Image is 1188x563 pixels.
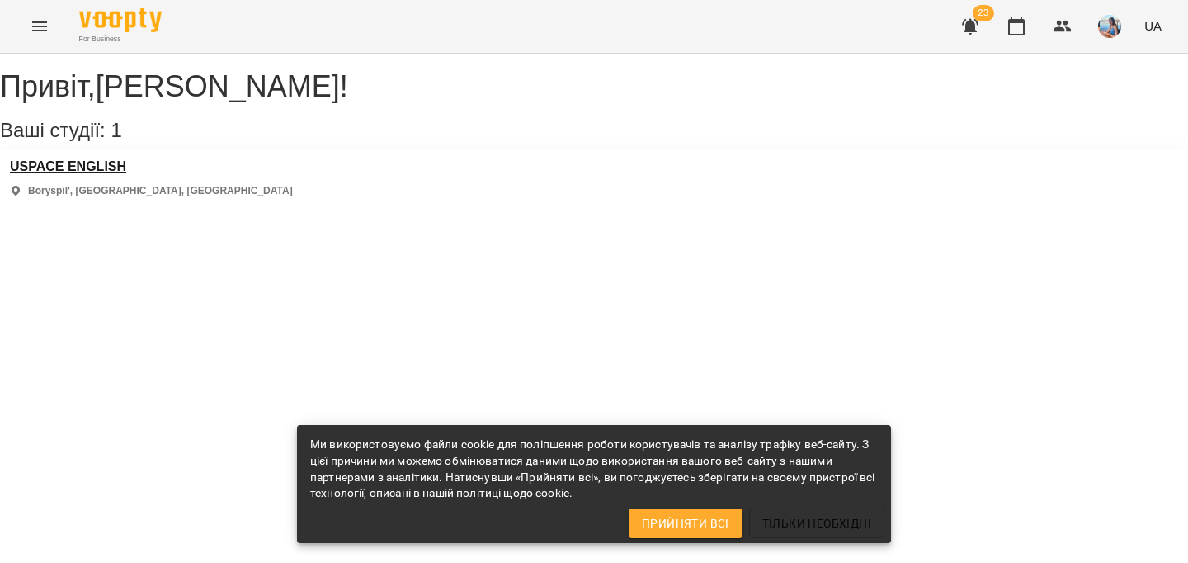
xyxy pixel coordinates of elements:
button: Menu [20,7,59,46]
img: 4b17bc051f5bed48a3f30ae1a38b3d27.jpg [1098,15,1121,38]
button: UA [1138,11,1168,41]
span: 1 [111,119,121,141]
span: UA [1144,17,1162,35]
a: USPACE ENGLISH [10,159,293,174]
img: Voopty Logo [79,8,162,32]
p: Boryspil', [GEOGRAPHIC_DATA], [GEOGRAPHIC_DATA] [28,184,293,198]
span: 23 [973,5,994,21]
span: For Business [79,34,162,45]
